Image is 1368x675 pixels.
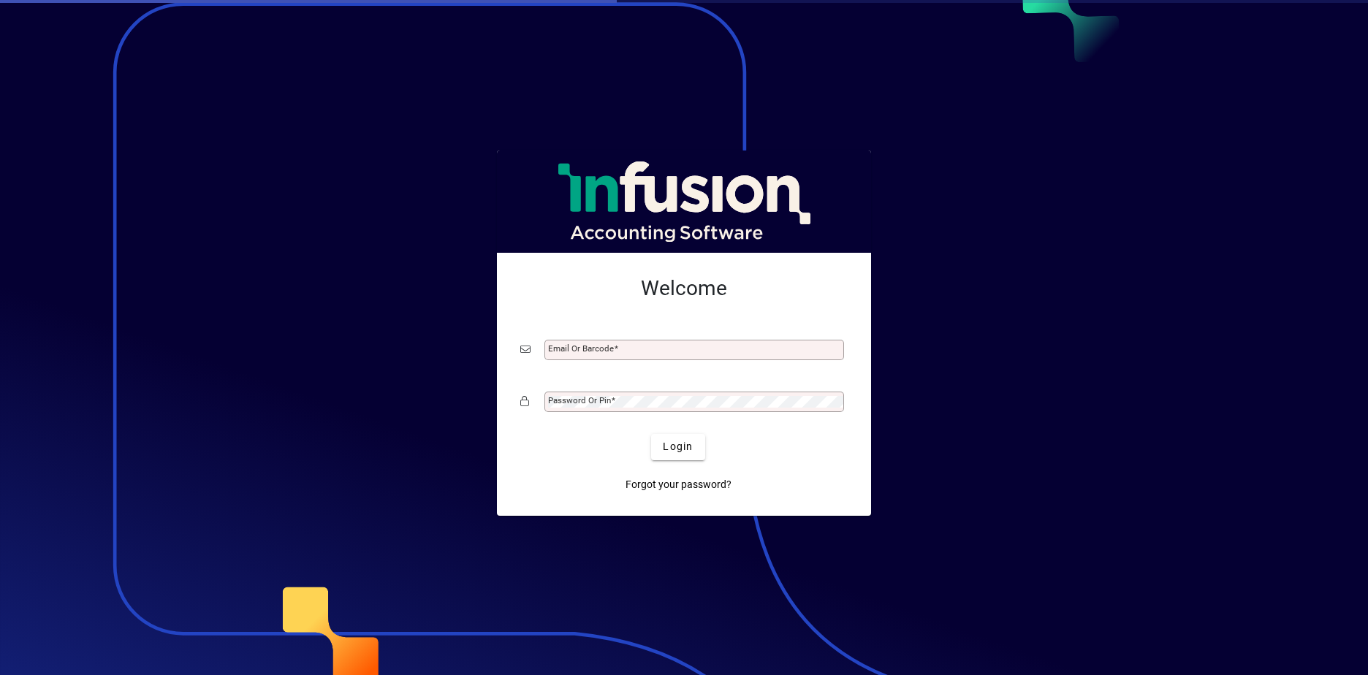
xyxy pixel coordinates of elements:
[626,477,731,492] span: Forgot your password?
[548,395,611,405] mat-label: Password or Pin
[651,434,704,460] button: Login
[520,276,848,301] h2: Welcome
[548,343,614,354] mat-label: Email or Barcode
[620,472,737,498] a: Forgot your password?
[663,439,693,454] span: Login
